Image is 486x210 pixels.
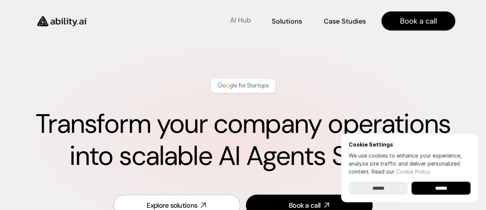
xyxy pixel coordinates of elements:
h1: Transform your company operations into scalable AI Agents System [30,108,456,172]
a: Solutions [272,15,302,28]
a: Cookie Policy [396,168,430,175]
p: Solutions [272,17,302,26]
a: AI Hub [230,15,251,28]
span: Read our . [372,168,431,175]
nav: Main navigation [97,11,456,31]
p: Book a call [400,16,437,26]
p: AI Hub [230,16,251,25]
p: Case Studies [324,17,366,26]
p: We use cookies to enhance your experience, analyze site traffic and deliver personalized content. [349,152,471,176]
a: Case Studies [323,15,366,28]
h6: Cookie Settings [349,141,471,148]
a: Book a call [382,11,456,31]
